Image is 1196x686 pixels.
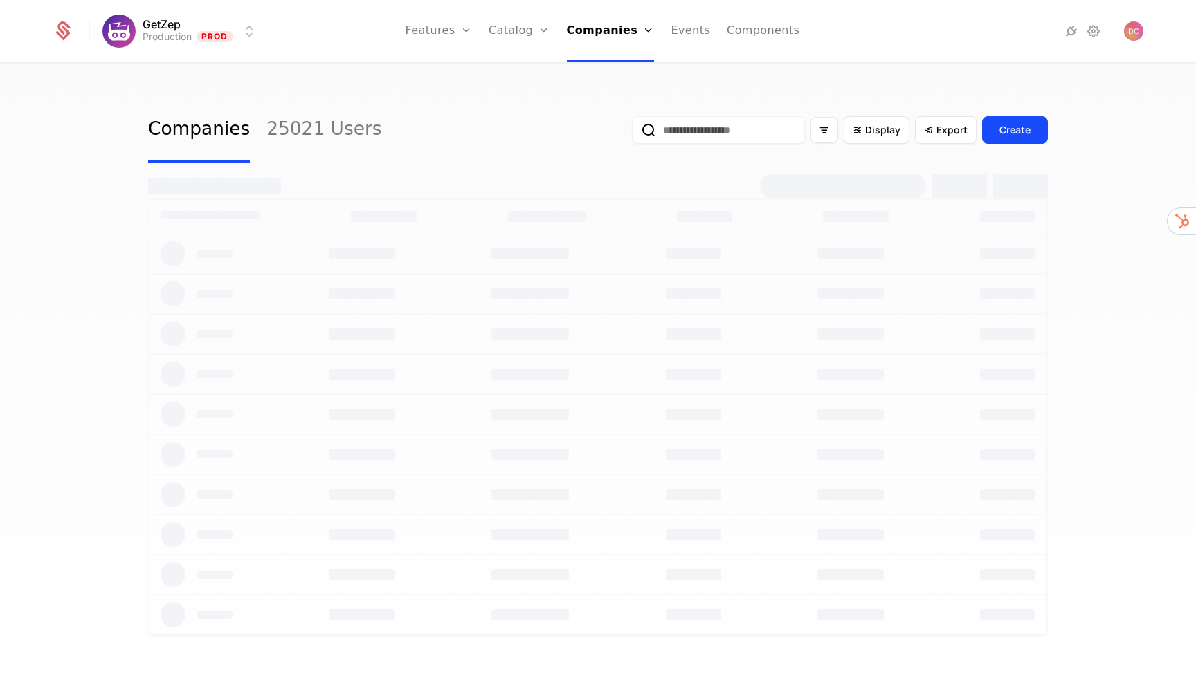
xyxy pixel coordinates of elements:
a: Integrations [1063,23,1080,39]
a: Settings [1085,23,1102,39]
button: Export [915,116,977,144]
span: GetZep [143,19,181,30]
button: Select environment [107,16,257,46]
button: Create [982,116,1048,144]
a: Companies [148,98,250,163]
span: Export [936,123,968,137]
button: Open user button [1124,21,1143,41]
div: Production [143,30,192,44]
span: Prod [197,31,233,42]
a: 25021 Users [266,98,381,163]
button: Filter options [810,117,838,143]
div: Create [999,123,1031,137]
img: Daniel Chalef [1124,21,1143,41]
span: Display [865,123,900,137]
button: Display [844,116,909,144]
img: GetZep [102,15,136,48]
